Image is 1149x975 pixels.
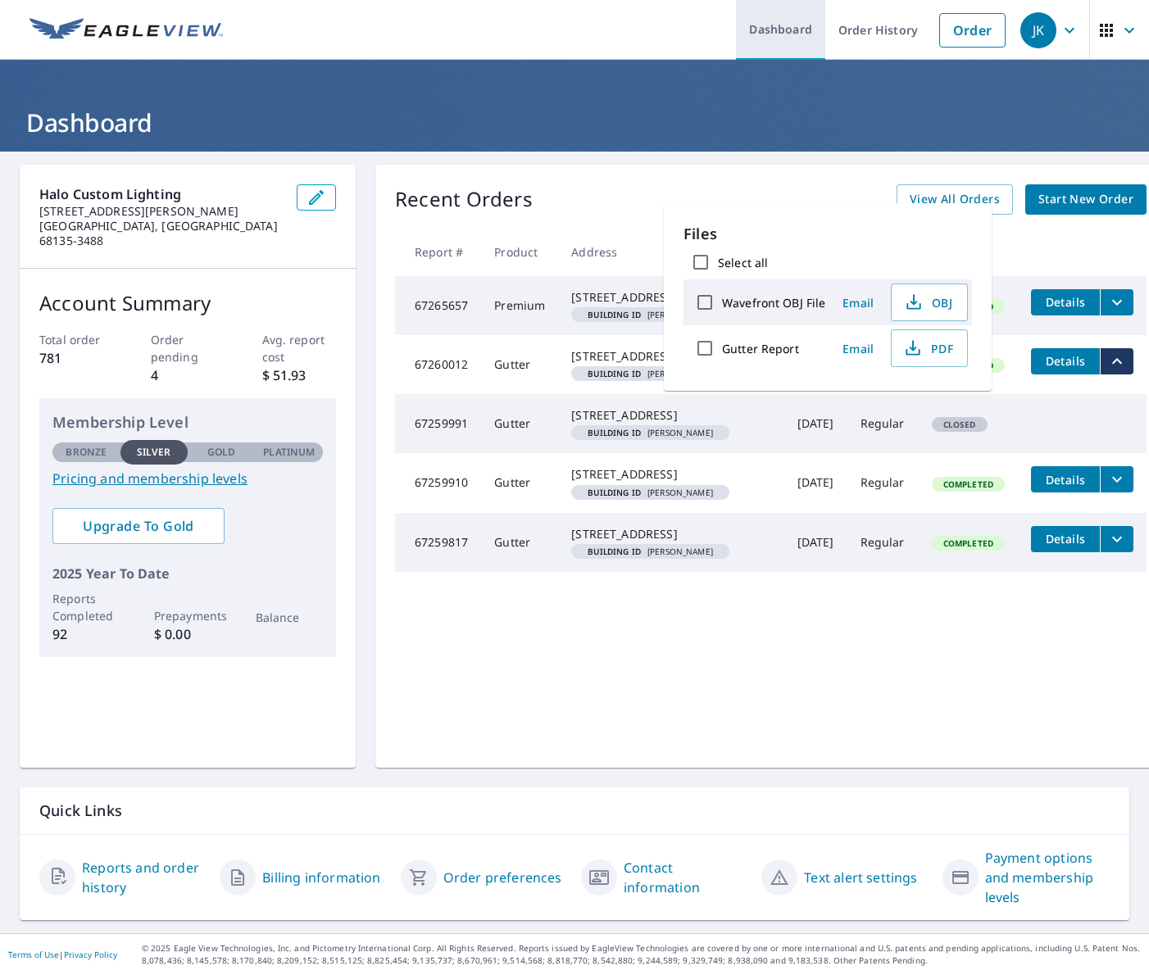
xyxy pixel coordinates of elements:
[588,311,641,319] em: Building ID
[588,370,641,378] em: Building ID
[481,453,558,512] td: Gutter
[82,858,207,897] a: Reports and order history
[142,942,1141,967] p: © 2025 Eagle View Technologies, Inc. and Pictometry International Corp. All Rights Reserved. Repo...
[784,513,847,572] td: [DATE]
[1041,294,1090,310] span: Details
[901,338,954,358] span: PDF
[933,537,1003,549] span: Completed
[39,348,114,368] p: 781
[838,295,878,311] span: Email
[1100,348,1133,374] button: filesDropdownBtn-67260012
[718,255,768,270] label: Select all
[847,394,919,453] td: Regular
[1038,189,1133,210] span: Start New Order
[1031,348,1100,374] button: detailsBtn-67260012
[39,800,1110,821] p: Quick Links
[39,219,284,248] p: [GEOGRAPHIC_DATA], [GEOGRAPHIC_DATA] 68135-3488
[1041,531,1090,546] span: Details
[262,365,337,385] p: $ 51.93
[64,949,117,960] a: Privacy Policy
[207,445,235,460] p: Gold
[52,508,225,544] a: Upgrade To Gold
[443,868,562,887] a: Order preferences
[578,311,723,319] span: [PERSON_NAME]
[683,223,972,245] p: Files
[578,370,723,378] span: [PERSON_NAME]
[39,184,284,204] p: Halo Custom Lighting
[624,858,748,897] a: Contact information
[933,478,1003,490] span: Completed
[939,13,1006,48] a: Order
[571,289,770,306] div: [STREET_ADDRESS][PERSON_NAME]
[1025,184,1147,215] a: Start New Order
[39,204,284,219] p: [STREET_ADDRESS][PERSON_NAME]
[66,445,107,460] p: Bronze
[481,228,558,276] th: Product
[578,429,723,437] span: [PERSON_NAME]
[901,292,954,312] span: OBJ
[30,18,223,43] img: EV Logo
[262,331,337,365] p: Avg. report cost
[8,950,117,959] p: |
[52,411,323,433] p: Membership Level
[832,336,884,361] button: Email
[481,513,558,572] td: Gutter
[891,329,968,367] button: PDF
[722,341,799,356] label: Gutter Report
[838,341,878,356] span: Email
[395,276,481,335] td: 67265657
[52,564,323,583] p: 2025 Year To Date
[395,228,481,276] th: Report #
[481,276,558,335] td: Premium
[1041,353,1090,369] span: Details
[52,624,120,644] p: 92
[395,335,481,394] td: 67260012
[588,488,641,497] em: Building ID
[263,445,315,460] p: Platinum
[1100,289,1133,315] button: filesDropdownBtn-67265657
[1100,526,1133,552] button: filesDropdownBtn-67259817
[933,419,986,430] span: Closed
[804,868,917,887] a: Text alert settings
[985,848,1110,907] a: Payment options and membership levels
[910,189,1000,210] span: View All Orders
[784,453,847,512] td: [DATE]
[558,228,783,276] th: Address
[571,407,770,424] div: [STREET_ADDRESS]
[52,469,323,488] a: Pricing and membership levels
[1031,289,1100,315] button: detailsBtn-67265657
[847,513,919,572] td: Regular
[52,590,120,624] p: Reports Completed
[395,453,481,512] td: 67259910
[588,429,641,437] em: Building ID
[481,335,558,394] td: Gutter
[137,445,171,460] p: Silver
[1041,472,1090,487] span: Details
[571,466,770,483] div: [STREET_ADDRESS]
[39,331,114,348] p: Total order
[578,547,723,556] span: [PERSON_NAME]
[20,106,1129,139] h1: Dashboard
[1100,466,1133,492] button: filesDropdownBtn-67259910
[151,365,225,385] p: 4
[1031,466,1100,492] button: detailsBtn-67259910
[847,453,919,512] td: Regular
[395,184,533,215] p: Recent Orders
[66,517,211,535] span: Upgrade To Gold
[588,547,641,556] em: Building ID
[1020,12,1056,48] div: JK
[154,624,222,644] p: $ 0.00
[571,348,770,365] div: [STREET_ADDRESS]
[722,295,825,311] label: Wavefront OBJ File
[395,394,481,453] td: 67259991
[256,609,324,626] p: Balance
[571,526,770,542] div: [STREET_ADDRESS]
[891,283,968,321] button: OBJ
[154,607,222,624] p: Prepayments
[8,949,59,960] a: Terms of Use
[897,184,1013,215] a: View All Orders
[784,394,847,453] td: [DATE]
[832,290,884,315] button: Email
[395,513,481,572] td: 67259817
[578,488,723,497] span: [PERSON_NAME]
